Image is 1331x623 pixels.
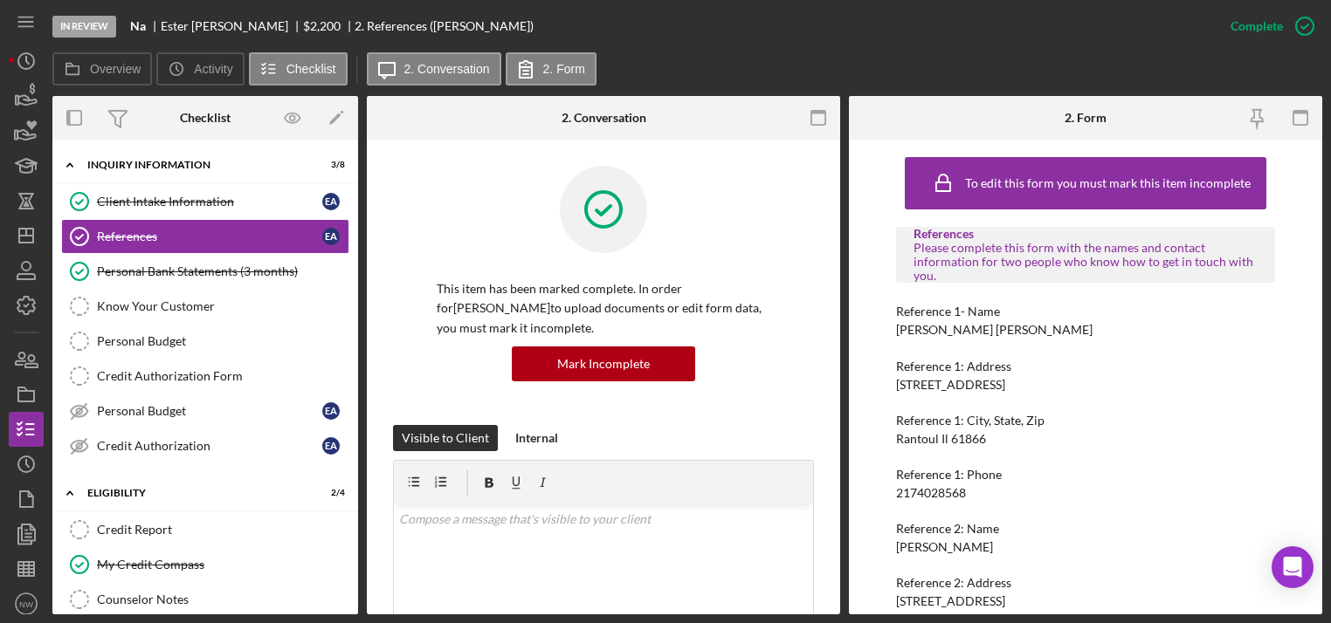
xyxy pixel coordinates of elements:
a: Personal Budget [61,324,349,359]
label: Activity [194,62,232,76]
a: My Credit Compass [61,547,349,582]
a: Know Your Customer [61,289,349,324]
text: NW [19,599,34,609]
div: Checklist [180,111,231,125]
div: References [97,229,322,243]
div: Credit Authorization Form [97,369,348,383]
div: Mark Incomplete [557,346,650,381]
button: Complete [1213,9,1322,44]
div: Counselor Notes [97,592,348,606]
div: Know Your Customer [97,299,348,313]
div: Client Intake Information [97,195,322,209]
div: 2. Conversation [562,111,646,125]
div: E A [322,402,340,420]
div: 2. Form [1065,111,1107,125]
div: Reference 2: Address [896,576,1275,590]
div: Reference 1: City, State, Zip [896,414,1275,428]
button: Activity [156,52,244,86]
div: Reference 1: Address [896,359,1275,373]
div: E A [322,437,340,455]
div: 2. References ([PERSON_NAME]) [355,19,534,33]
div: Reference 1- Name [896,305,1275,318]
button: Visible to Client [393,425,498,451]
label: Overview [90,62,141,76]
div: [PERSON_NAME] [PERSON_NAME] [896,323,1093,337]
div: 2174028568 [896,486,966,500]
div: Please complete this form with the names and contact information for two people who know how to g... [914,241,1258,283]
label: 2. Conversation [404,62,490,76]
div: Credit Authorization [97,439,322,453]
div: Complete [1231,9,1283,44]
div: References [914,227,1258,241]
button: Mark Incomplete [512,346,695,381]
p: This item has been marked complete. In order for [PERSON_NAME] to upload documents or edit form d... [437,279,770,338]
div: Personal Bank Statements (3 months) [97,264,348,278]
div: In Review [52,16,116,38]
label: 2. Form [543,62,585,76]
b: Na [130,19,146,33]
div: Rantoul Il 61866 [896,432,986,446]
a: Credit Report [61,512,349,547]
div: Internal [515,425,558,451]
button: Overview [52,52,152,86]
a: Counselor Notes [61,582,349,617]
div: My Credit Compass [97,558,348,572]
a: Credit AuthorizationEA [61,428,349,463]
button: Checklist [249,52,348,86]
button: 2. Form [506,52,597,86]
div: E A [322,228,340,245]
div: E A [322,193,340,210]
div: Ester [PERSON_NAME] [161,19,303,33]
div: 3 / 8 [314,160,345,170]
div: 2 / 4 [314,488,345,498]
div: Credit Report [97,523,348,537]
div: Personal Budget [97,334,348,348]
div: Inquiry Information [87,160,301,170]
button: Internal [507,425,567,451]
div: Reference 2: Name [896,522,1275,536]
span: $2,200 [303,18,341,33]
div: Eligibility [87,488,301,498]
button: 2. Conversation [367,52,501,86]
button: NW [9,586,44,621]
div: [PERSON_NAME] [896,540,993,554]
div: [STREET_ADDRESS] [896,594,1005,608]
div: [STREET_ADDRESS] [896,378,1005,392]
a: Client Intake InformationEA [61,184,349,219]
a: Personal Bank Statements (3 months) [61,254,349,289]
div: To edit this form you must mark this item incomplete [965,176,1251,190]
div: Visible to Client [402,425,489,451]
label: Checklist [286,62,336,76]
a: ReferencesEA [61,219,349,254]
a: Personal BudgetEA [61,394,349,428]
a: Credit Authorization Form [61,359,349,394]
div: Open Intercom Messenger [1272,546,1314,588]
div: Reference 1: Phone [896,468,1275,482]
div: Personal Budget [97,404,322,418]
